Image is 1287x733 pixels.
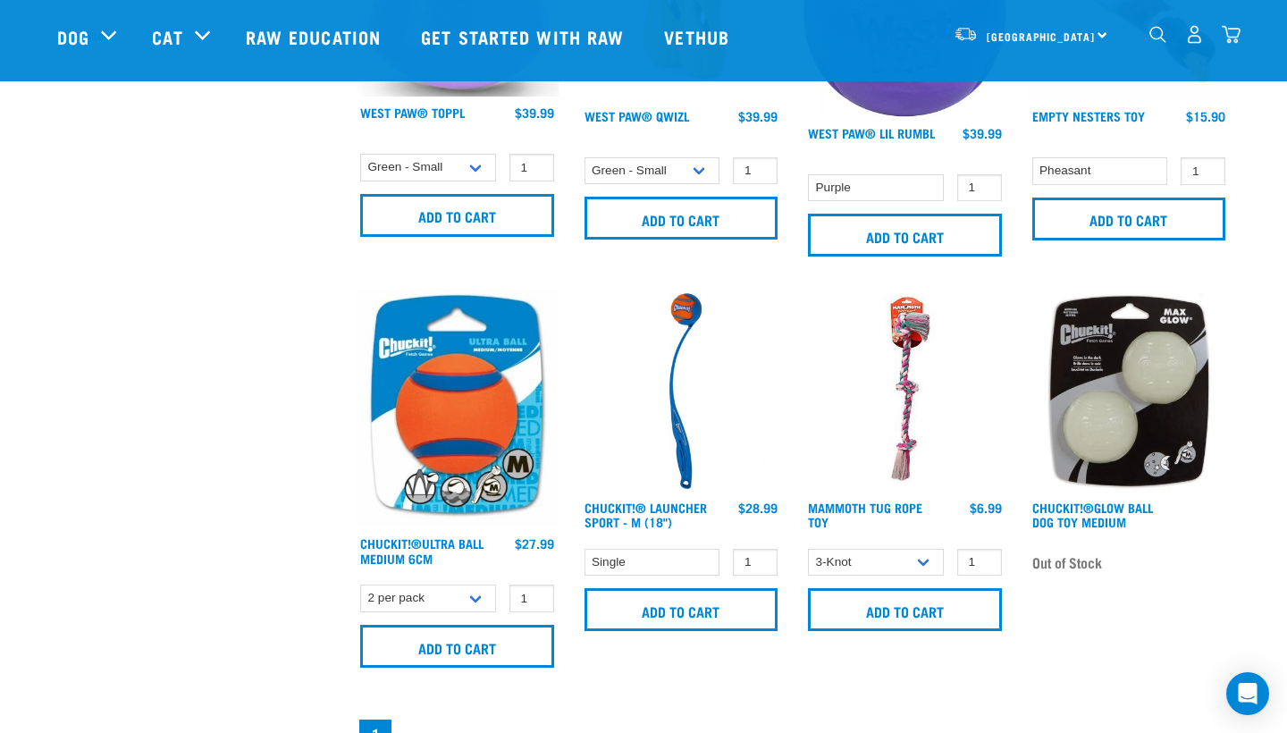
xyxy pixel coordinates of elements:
a: Mammoth Tug Rope Toy [808,504,922,525]
input: Add to cart [360,194,554,237]
img: home-icon-1@2x.png [1149,26,1166,43]
a: West Paw® Lil Rumbl [808,130,935,136]
input: Add to cart [360,625,554,668]
a: Empty Nesters Toy [1032,113,1145,119]
img: user.png [1185,25,1204,44]
img: 152248chuck it ultra ball med 0013909 [356,289,559,527]
a: Chuckit!® Launcher Sport - M (18") [585,504,707,525]
div: $39.99 [738,109,778,123]
input: 1 [509,585,554,612]
a: West Paw® Toppl [360,109,465,115]
img: Bb5c5226 acd4 4c0e 81f5 c383e1e1d35b 1 35d3d51dffbaba34a78f507489e2669f [580,289,783,492]
a: Chuckit!®Ultra Ball Medium 6cm [360,540,484,560]
input: Add to cart [808,588,1002,631]
input: Add to cart [585,197,778,240]
a: Cat [152,23,182,50]
div: $39.99 [963,126,1002,140]
div: $6.99 [970,501,1002,515]
div: Open Intercom Messenger [1226,672,1269,715]
img: A237296 [1028,289,1231,492]
a: Chuckit!®Glow Ball Dog Toy Medium [1032,504,1153,525]
input: Add to cart [1032,198,1226,240]
a: Raw Education [228,1,403,72]
input: Add to cart [808,214,1002,257]
input: 1 [733,549,778,577]
input: 1 [509,154,554,181]
a: Get started with Raw [403,1,646,72]
div: $27.99 [515,536,554,551]
div: $39.99 [515,105,554,120]
img: Mammoth 3-Knot Tug [803,289,1006,492]
input: 1 [957,549,1002,577]
div: $15.90 [1186,109,1225,123]
a: West Paw® Qwizl [585,113,689,119]
span: [GEOGRAPHIC_DATA] [987,33,1095,39]
input: 1 [957,174,1002,202]
input: 1 [733,157,778,185]
input: Add to cart [585,588,778,631]
img: van-moving.png [954,26,978,42]
a: Vethub [646,1,752,72]
div: $28.99 [738,501,778,515]
input: 1 [1181,157,1225,185]
a: Dog [57,23,89,50]
span: Out of Stock [1032,549,1102,576]
img: home-icon@2x.png [1222,25,1241,44]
